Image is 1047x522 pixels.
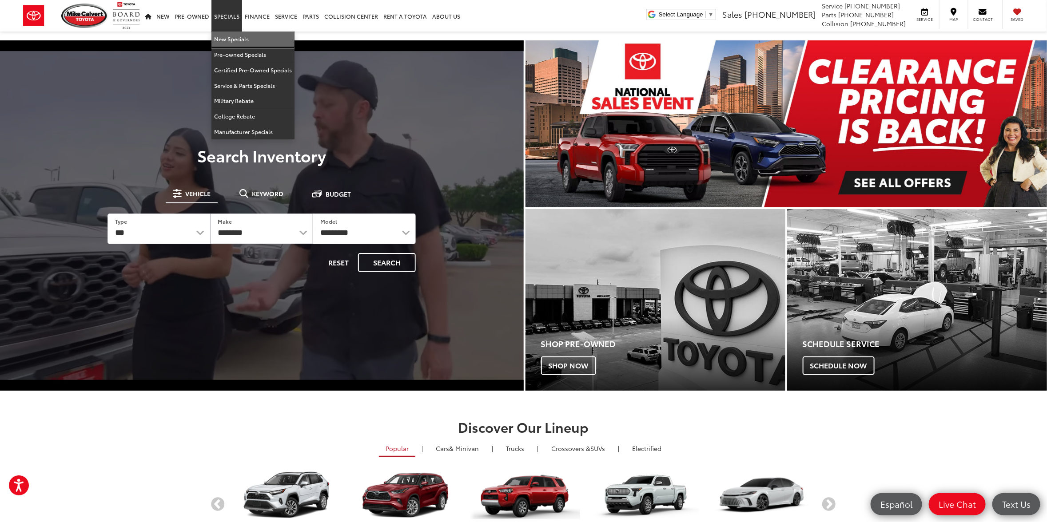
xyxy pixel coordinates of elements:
a: Text Us [992,493,1040,515]
img: Toyota 4Runner [467,471,580,519]
a: Manufacturer Specials [211,124,295,139]
a: Pre-owned Specials [211,47,295,63]
span: Crossovers & [551,444,590,453]
div: Toyota [525,209,785,391]
a: Service & Parts Specials [211,78,295,94]
span: [PHONE_NUMBER] [844,1,900,10]
span: Budget [326,191,351,197]
a: Certified Pre-Owned Specials [211,63,295,78]
li: | [535,444,541,453]
span: Shop Now [541,356,596,375]
a: College Rebate [211,109,295,124]
label: Model [320,217,337,225]
li: | [490,444,495,453]
span: Sales [722,8,742,20]
button: Previous [211,497,226,513]
a: Military Rebate [211,93,295,109]
span: Parts [822,10,836,19]
span: Map [944,16,963,22]
a: Español [871,493,922,515]
a: Electrified [625,441,668,456]
label: Type [115,217,127,225]
button: Next [821,497,837,513]
span: [PHONE_NUMBER] [744,8,816,20]
h2: Discover Our Lineup [211,419,837,434]
span: Service [822,1,843,10]
h3: Search Inventory [37,146,486,164]
li: | [419,444,425,453]
span: Español [876,498,917,510]
a: Shop Pre-Owned Shop Now [525,209,785,391]
span: [PHONE_NUMBER] [838,10,894,19]
span: Contact [973,16,993,22]
span: [PHONE_NUMBER] [850,19,906,28]
h4: Shop Pre-Owned [541,340,785,348]
span: ​ [705,11,706,18]
label: Make [218,217,232,225]
img: Toyota Camry [705,471,818,519]
span: Schedule Now [803,356,875,375]
h4: Schedule Service [803,340,1047,348]
button: Reset [321,253,356,272]
li: | [616,444,621,453]
img: Toyota Tacoma [586,471,699,519]
a: Popular [379,441,415,457]
img: Mike Calvert Toyota [61,4,108,28]
span: Vehicle [185,190,211,197]
span: Text Us [998,498,1035,510]
span: Service [915,16,935,22]
span: Collision [822,19,848,28]
img: Toyota Highlander [348,471,461,519]
span: & Minivan [449,444,479,453]
span: ▼ [708,11,714,18]
img: Toyota RAV4 [229,471,342,519]
span: Saved [1007,16,1027,22]
span: Select Language [659,11,703,18]
span: Live Chat [934,498,980,510]
button: Search [358,253,416,272]
div: Toyota [787,209,1047,391]
a: Select Language​ [659,11,714,18]
a: SUVs [545,441,612,456]
a: Trucks [499,441,531,456]
a: New Specials [211,32,295,47]
a: Schedule Service Schedule Now [787,209,1047,391]
span: Keyword [252,190,283,197]
a: Cars [429,441,486,456]
a: Live Chat [929,493,986,515]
